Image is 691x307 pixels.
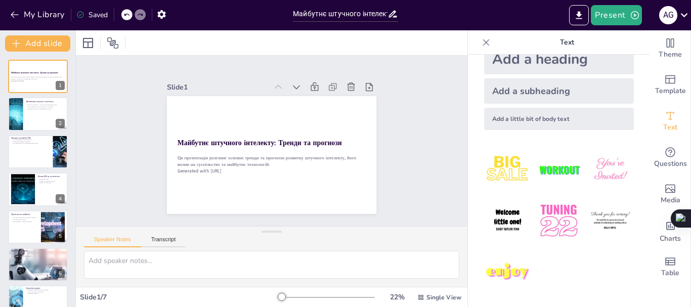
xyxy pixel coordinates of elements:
span: Questions [654,158,687,169]
button: Export to PowerPoint [569,5,589,25]
button: Present [591,5,641,25]
button: Speaker Notes [84,236,141,247]
p: ШІ класифікується на вузький та загальний [26,106,65,108]
img: 1.jpeg [484,146,531,193]
div: 6 [56,269,65,278]
img: 4.jpeg [484,197,531,244]
p: Нові професії у сфері технологій [11,221,38,223]
img: 7.jpeg [484,249,531,296]
div: 3 [8,135,68,168]
button: My Library [8,7,69,23]
span: Text [663,122,677,133]
p: Generated with [URL] [11,80,65,82]
div: Add ready made slides [650,67,690,103]
div: 5 [56,232,65,241]
button: Transcript [141,236,186,247]
p: Ця презентація розгляне основні тренди та прогнози розвитку штучного інтелекту, його вплив на сус... [11,76,65,80]
span: Charts [660,233,681,244]
div: Add charts and graphs [650,212,690,249]
p: Використання ШІ в повсякденному житті [26,107,65,109]
span: Template [655,85,686,97]
p: Розвиток машинного навчання [11,141,50,143]
div: 2 [8,97,68,130]
div: 3 [56,156,65,165]
span: Media [661,195,680,206]
div: a g [659,6,677,24]
div: 5 [8,210,68,244]
p: Етичні питання [11,251,65,253]
p: Визначення штучного інтелекту [26,100,65,103]
p: Заключні думки [26,287,65,290]
div: Saved [76,10,108,20]
div: Add a table [650,249,690,285]
p: Штучний інтелект — це галузь комп'ютерних наук [26,104,65,106]
p: Тренди у розвитку ШІ [11,137,50,140]
p: Соціальні аспекти [26,293,65,295]
p: Text [494,30,640,55]
p: Участь молодого покоління [26,291,65,293]
p: Вплив на транспорт [38,182,65,184]
span: Table [661,268,679,279]
div: 1 [8,60,68,93]
p: Важливість відповідального підходу [26,289,65,291]
button: a g [659,5,677,25]
div: Change the overall theme [650,30,690,67]
div: 1 [56,81,65,90]
p: Вплив на охорону здоров'я [38,180,65,182]
p: Зростаюча роль ШІ в медичній діагностиці [11,143,50,145]
div: Add images, graphics, shapes or video [650,176,690,212]
img: 6.jpeg [587,197,634,244]
div: 22 % [385,292,409,302]
div: 4 [8,172,68,206]
div: Add a heading [484,44,634,74]
span: Theme [659,49,682,60]
div: Slide 1 / 7 [80,292,278,302]
span: Position [107,37,119,49]
p: Проблеми з працевлаштуванням [11,255,65,257]
div: Layout [80,35,96,51]
p: Виклики та ризики [11,249,65,252]
img: 3.jpeg [587,146,634,193]
div: Add a subheading [484,78,634,104]
button: Add slide [5,35,70,52]
p: ШІ стане невід'ємною частиною бізнесу [11,216,38,218]
div: Slide 1 [167,82,267,92]
p: Вплив ШІ на суспільство [38,175,65,178]
span: Single View [426,293,461,301]
div: 2 [56,119,65,128]
div: Get real-time input from your audience [650,140,690,176]
p: Generated with [URL] [178,167,366,174]
p: Ризики безпеки [11,253,65,255]
p: Автоматизація робочих процесів [11,139,50,141]
input: Insert title [293,7,387,21]
div: Add text boxes [650,103,690,140]
div: 6 [8,248,68,281]
strong: Майбутнє штучного інтелекту: Тренди та прогнози [11,72,58,74]
img: 5.jpeg [535,197,582,244]
p: Прогнози на майбутнє [11,212,38,215]
p: Вплив на освіту [38,179,65,181]
img: 2.jpeg [535,146,582,193]
div: Add a little bit of body text [484,108,634,130]
p: Ця презентація розгляне основні тренди та прогнози розвитку штучного інтелекту, його вплив на сус... [178,154,366,167]
p: Зростання конкуренції [11,218,38,221]
div: 4 [56,194,65,203]
strong: Майбутнє штучного інтелекту: Тренди та прогнози [178,138,342,148]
